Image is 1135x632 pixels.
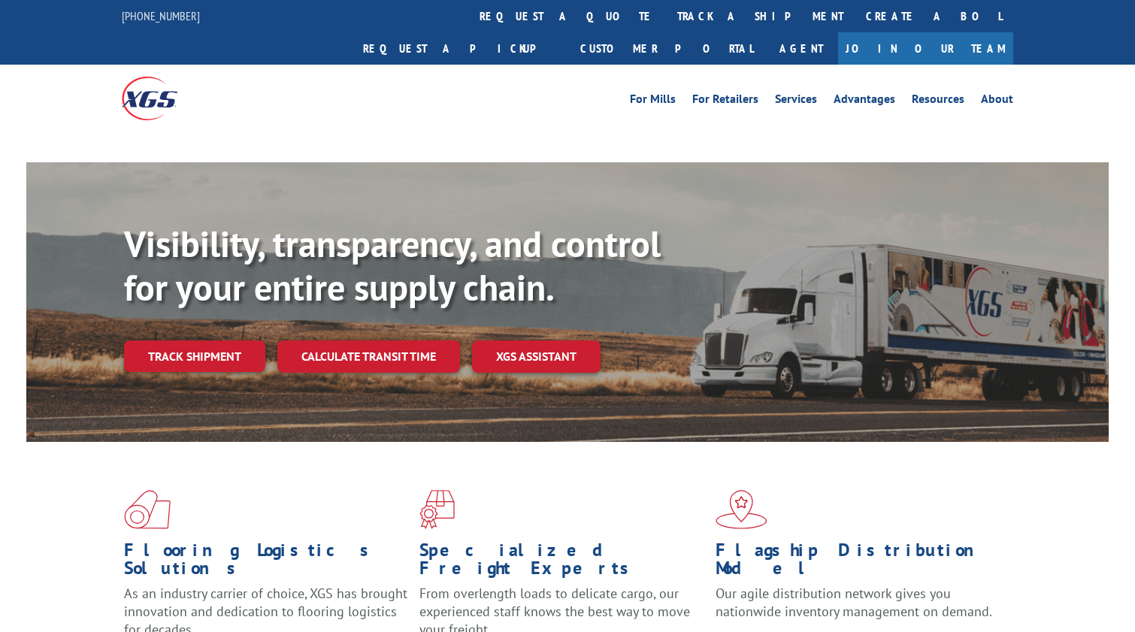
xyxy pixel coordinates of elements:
[352,32,569,65] a: Request a pickup
[838,32,1013,65] a: Join Our Team
[124,541,408,585] h1: Flooring Logistics Solutions
[630,93,676,110] a: For Mills
[912,93,964,110] a: Resources
[419,541,704,585] h1: Specialized Freight Experts
[122,8,200,23] a: [PHONE_NUMBER]
[775,93,817,110] a: Services
[692,93,758,110] a: For Retailers
[764,32,838,65] a: Agent
[716,585,992,620] span: Our agile distribution network gives you nationwide inventory management on demand.
[277,340,460,373] a: Calculate transit time
[834,93,895,110] a: Advantages
[124,220,661,310] b: Visibility, transparency, and control for your entire supply chain.
[124,490,171,529] img: xgs-icon-total-supply-chain-intelligence-red
[419,490,455,529] img: xgs-icon-focused-on-flooring-red
[124,340,265,372] a: Track shipment
[716,490,767,529] img: xgs-icon-flagship-distribution-model-red
[472,340,601,373] a: XGS ASSISTANT
[569,32,764,65] a: Customer Portal
[981,93,1013,110] a: About
[716,541,1000,585] h1: Flagship Distribution Model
